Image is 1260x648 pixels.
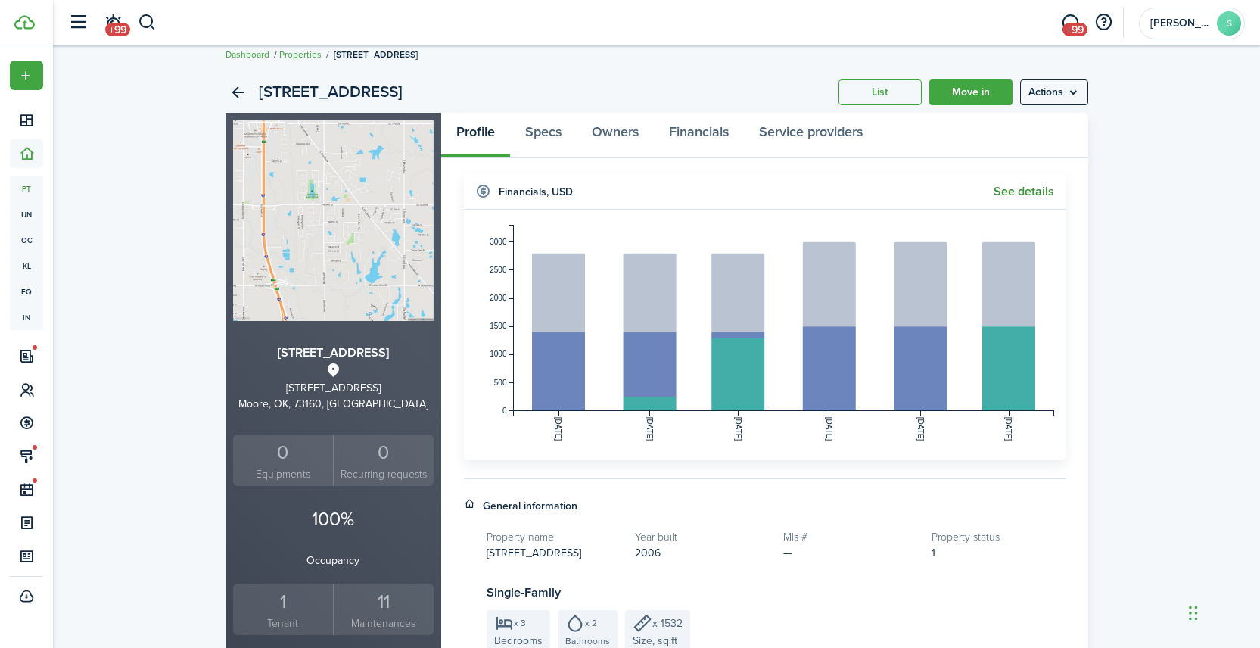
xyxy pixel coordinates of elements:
span: +99 [105,23,130,36]
span: x 1532 [652,615,683,631]
button: Open sidebar [64,8,92,37]
a: Properties [279,48,322,61]
small: Equipments [237,466,330,482]
a: Move in [929,79,1013,105]
div: Moore, OK, 73160, [GEOGRAPHIC_DATA] [233,396,434,412]
h3: Single-Family [487,584,1066,603]
h3: [STREET_ADDRESS] [233,344,434,363]
h5: Mls # [783,529,916,545]
a: 11Maintenances [333,584,434,636]
a: List [838,79,922,105]
span: Bathrooms [565,634,610,648]
tspan: [DATE] [733,417,742,441]
img: Property avatar [233,120,434,321]
tspan: 500 [493,379,506,387]
tspan: 1000 [490,350,507,358]
button: Open menu [1020,79,1088,105]
span: Stacie [1150,18,1211,29]
a: Financials [654,113,744,158]
p: Occupancy [233,553,434,569]
p: 100% [233,505,434,534]
a: pt [10,176,43,201]
div: 1 [237,587,330,616]
h5: Property name [487,529,620,545]
tspan: [DATE] [1004,417,1013,441]
tspan: 2000 [490,294,507,302]
span: [STREET_ADDRESS] [487,545,581,561]
img: TenantCloud [14,15,35,30]
a: 0 Recurring requests [333,435,434,487]
a: Dashboard [226,48,269,61]
a: See details [994,185,1054,198]
tspan: [DATE] [554,417,562,441]
div: 11 [338,587,430,616]
span: — [783,545,792,561]
div: Drag [1189,590,1198,636]
tspan: [DATE] [825,417,833,441]
button: Open menu [10,61,43,90]
a: Owners [577,113,654,158]
h5: Property status [932,529,1065,545]
span: [STREET_ADDRESS] [334,48,418,61]
h4: Financials , USD [499,184,573,200]
h5: Year built [635,529,768,545]
span: 1 [932,545,935,561]
a: Notifications [98,4,127,42]
button: Open resource center [1090,10,1116,36]
a: 1Tenant [233,584,334,636]
a: oc [10,227,43,253]
a: kl [10,253,43,279]
tspan: [DATE] [916,417,924,441]
tspan: 2500 [490,266,507,274]
menu-btn: Actions [1020,79,1088,105]
a: in [10,304,43,330]
a: Messaging [1056,4,1084,42]
h4: General information [483,498,577,514]
a: Service providers [744,113,878,158]
iframe: Chat Widget [1184,575,1260,648]
button: Search [138,10,157,36]
span: x 2 [585,618,597,628]
a: 0Equipments [233,435,334,487]
div: 0 [237,438,330,467]
span: +99 [1062,23,1087,36]
a: un [10,201,43,227]
span: 2006 [635,545,661,561]
tspan: 3000 [490,238,507,246]
tspan: 0 [502,407,506,415]
span: x 3 [514,618,526,628]
small: Maintenances [338,615,430,631]
tspan: [DATE] [645,417,653,441]
small: Tenant [237,615,330,631]
h2: [STREET_ADDRESS] [259,79,403,105]
small: Recurring requests [338,466,430,482]
a: Back [226,79,251,105]
tspan: 1500 [490,322,507,330]
div: 0 [338,438,430,467]
a: eq [10,279,43,304]
div: [STREET_ADDRESS] [233,380,434,396]
a: Specs [510,113,577,158]
avatar-text: S [1217,11,1241,36]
